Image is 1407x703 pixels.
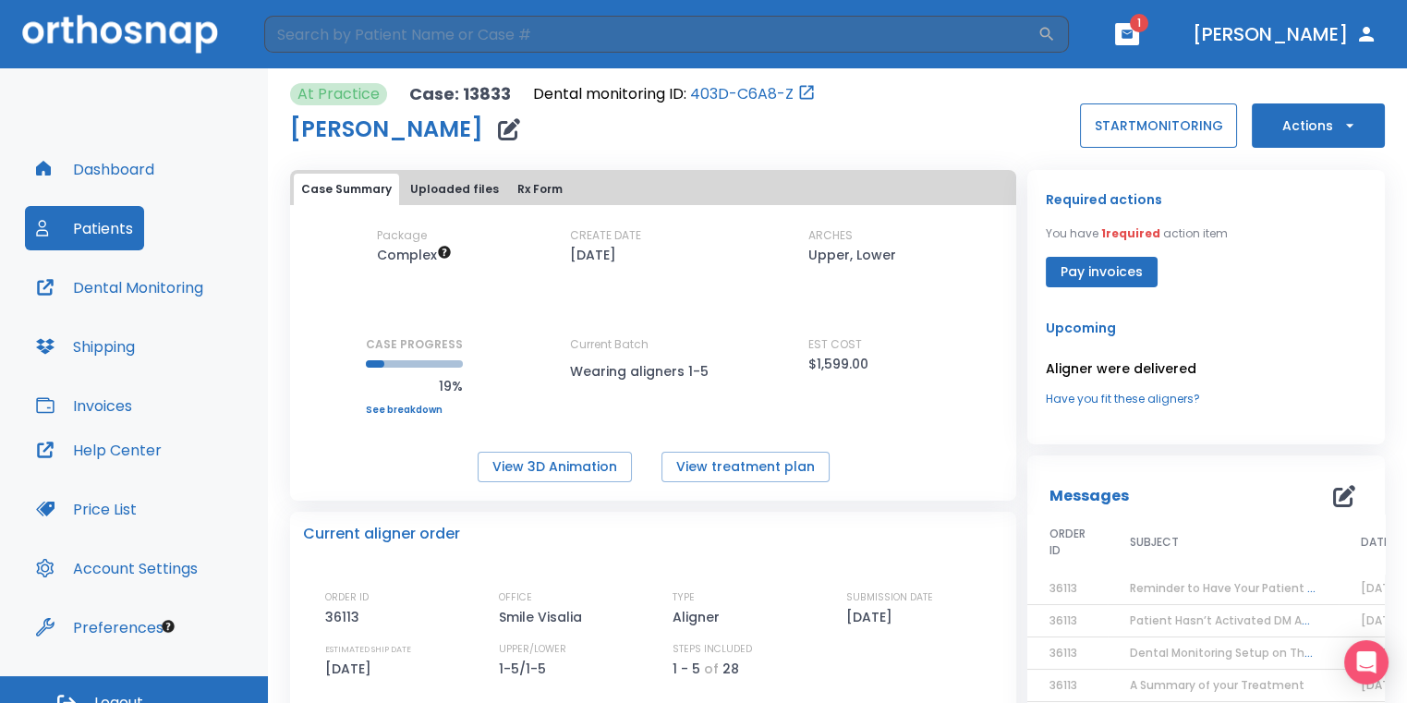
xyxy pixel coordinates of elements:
[570,244,616,266] p: [DATE]
[25,206,144,250] button: Patients
[499,589,532,606] p: OFFICE
[377,227,427,244] p: Package
[1046,358,1366,380] p: Aligner were delivered
[846,589,933,606] p: SUBMISSION DATE
[366,405,463,416] a: See breakdown
[303,523,460,545] p: Current aligner order
[264,16,1037,53] input: Search by Patient Name or Case #
[808,227,853,244] p: ARCHES
[403,174,506,205] button: Uploaded files
[673,658,700,680] p: 1 - 5
[1046,257,1158,287] button: Pay invoices
[1049,677,1077,693] span: 36113
[366,336,463,353] p: CASE PROGRESS
[1130,534,1179,551] span: SUBJECT
[661,452,830,482] button: View treatment plan
[325,658,378,680] p: [DATE]
[704,658,719,680] p: of
[325,606,366,628] p: 36113
[1046,391,1366,407] a: Have you fit these aligners?
[1046,317,1366,339] p: Upcoming
[673,641,752,658] p: STEPS INCLUDED
[570,227,641,244] p: CREATE DATE
[510,174,570,205] button: Rx Form
[570,336,736,353] p: Current Batch
[25,147,165,191] button: Dashboard
[808,336,862,353] p: EST COST
[690,83,794,105] a: 403D-C6A8-Z
[297,83,380,105] p: At Practice
[25,265,214,309] button: Dental Monitoring
[1080,103,1237,148] button: STARTMONITORING
[1049,485,1129,507] p: Messages
[533,83,686,105] p: Dental monitoring ID:
[1049,645,1077,661] span: 36113
[1185,18,1385,51] button: [PERSON_NAME]
[325,589,369,606] p: ORDER ID
[25,383,143,428] button: Invoices
[1130,677,1304,693] span: A Summary of your Treatment
[1049,580,1077,596] span: 36113
[1101,225,1160,241] span: 1 required
[722,658,739,680] p: 28
[808,353,868,375] p: $1,599.00
[673,589,695,606] p: TYPE
[294,174,1013,205] div: tabs
[1046,188,1162,211] p: Required actions
[499,641,566,658] p: UPPER/LOWER
[1049,612,1077,628] span: 36113
[290,118,483,140] h1: [PERSON_NAME]
[499,606,588,628] p: Smile Visalia
[1130,645,1385,661] span: Dental Monitoring Setup on The Delivery Day
[1049,526,1086,559] span: ORDER ID
[570,360,736,382] p: Wearing aligners 1-5
[1252,103,1385,148] button: Actions
[1130,14,1148,32] span: 1
[808,244,896,266] p: Upper, Lower
[325,641,411,658] p: ESTIMATED SHIP DATE
[1361,580,1401,596] span: [DATE]
[160,618,176,635] div: Tooltip anchor
[25,324,146,369] button: Shipping
[1361,677,1401,693] span: [DATE]
[294,174,399,205] button: Case Summary
[1344,640,1389,685] div: Open Intercom Messenger
[22,15,218,53] img: Orthosnap
[1361,612,1401,628] span: [DATE]
[846,606,899,628] p: [DATE]
[25,428,173,472] button: Help Center
[25,487,148,531] button: Price List
[499,658,552,680] p: 1-5/1-5
[1046,225,1228,242] p: You have action item
[533,83,816,105] div: Open patient in dental monitoring portal
[366,375,463,397] p: 19%
[409,83,511,105] p: Case: 13833
[25,605,175,649] button: Preferences
[1130,612,1342,628] span: Patient Hasn’t Activated DM App yet!
[478,452,632,482] button: View 3D Animation
[1361,534,1389,551] span: DATE
[377,246,452,264] span: Up to 50 Steps (100 aligners)
[25,546,209,590] button: Account Settings
[673,606,726,628] p: Aligner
